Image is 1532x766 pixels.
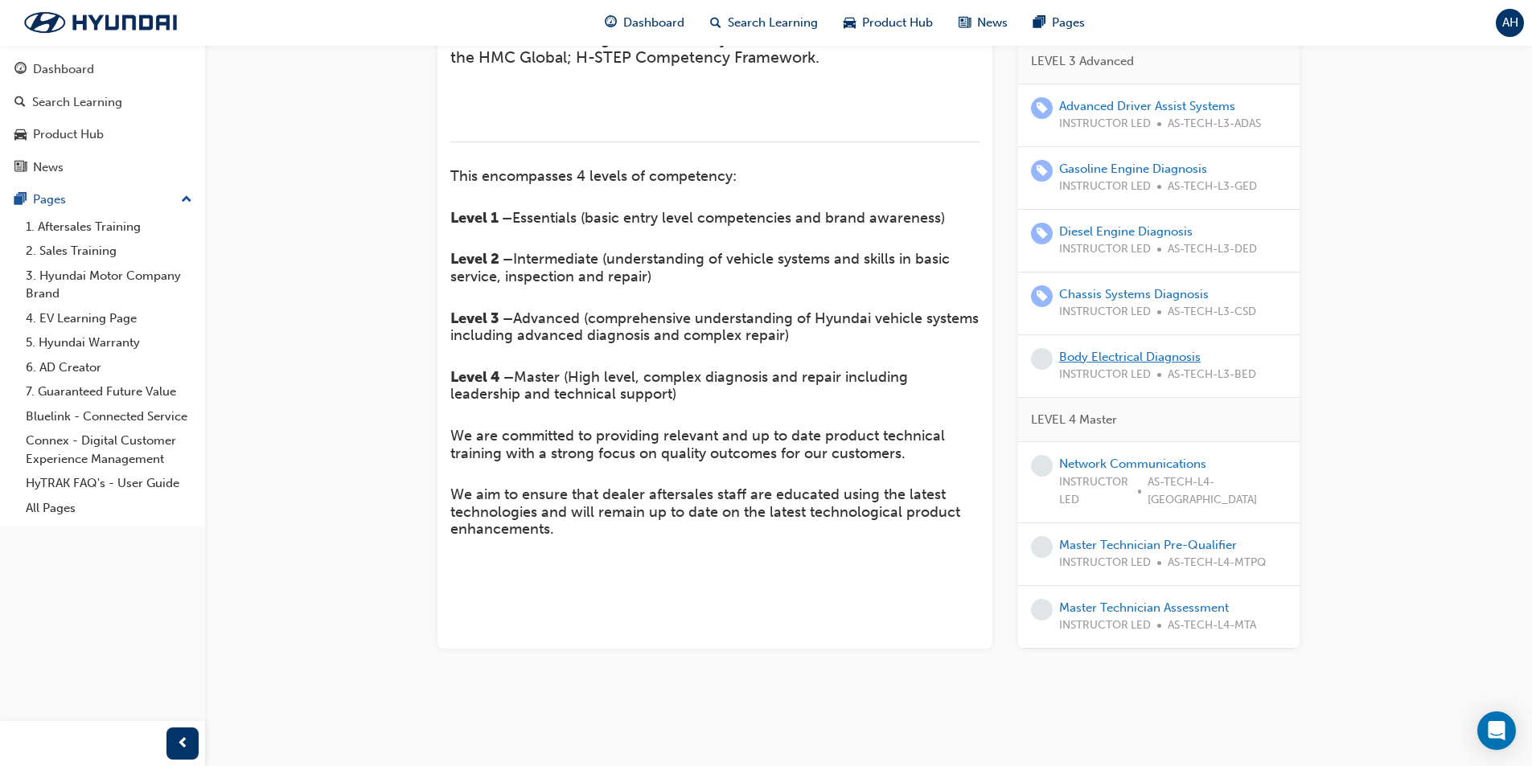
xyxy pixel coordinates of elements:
span: News [977,14,1008,32]
a: car-iconProduct Hub [831,6,946,39]
span: search-icon [710,13,721,33]
span: guage-icon [605,13,617,33]
span: learningRecordVerb_NONE-icon [1031,455,1053,477]
span: INSTRUCTOR LED [1059,616,1151,635]
span: LEVEL 3 Advanced [1031,52,1134,71]
a: HyTRAK FAQ's - User Guide [19,471,199,496]
a: pages-iconPages [1021,6,1098,39]
span: car-icon [844,13,856,33]
a: News [6,153,199,182]
span: AS-TECH-L4-[GEOGRAPHIC_DATA] [1148,473,1287,510]
span: Level 2 – [450,250,513,268]
span: Level 3 – [450,309,513,327]
div: Search Learning [32,93,122,112]
a: Network Communications [1059,457,1206,471]
span: Search Learning [728,14,818,32]
button: AH [1496,9,1524,37]
a: Master Technician Pre-Qualifier [1059,538,1237,552]
a: Body Electrical Diagnosis [1059,350,1201,364]
div: News [33,158,64,177]
span: pages-icon [14,193,27,207]
span: learningRecordVerb_ENROLL-icon [1031,97,1053,119]
div: Open Intercom Messenger [1477,711,1516,750]
span: Level 1 – [450,209,512,227]
a: 1. Aftersales Training [19,215,199,240]
a: Gasoline Engine Diagnosis [1059,162,1207,176]
span: INSTRUCTOR LED [1059,178,1151,196]
span: search-icon [14,96,26,110]
div: Product Hub [33,125,104,144]
span: learningRecordVerb_NONE-icon [1031,536,1053,558]
a: 2. Sales Training [19,239,199,264]
a: search-iconSearch Learning [697,6,831,39]
span: learningRecordVerb_ENROLL-icon [1031,285,1053,307]
span: AS-TECH-L3-BED [1168,366,1256,384]
button: Pages [6,185,199,215]
span: INSTRUCTOR LED [1059,303,1151,322]
span: We aim to ensure that dealer aftersales staff are educated using the latest technologies and will... [450,485,964,538]
span: INSTRUCTOR LED [1059,115,1151,133]
span: learningRecordVerb_NONE-icon [1031,599,1053,621]
span: learningRecordVerb_ENROLL-icon [1031,160,1053,182]
a: 5. Hyundai Warranty [19,330,199,355]
a: 6. AD Creator [19,355,199,380]
a: 7. Guaranteed Future Value [19,379,199,404]
span: Advanced (comprehensive understanding of Hyundai vehicle systems including advanced diagnosis and... [450,309,983,345]
a: Master Technician Assessment [1059,600,1229,615]
span: INSTRUCTOR LED [1059,554,1151,572]
span: AH [1502,14,1518,32]
span: Level 4 – [450,368,514,386]
a: 4. EV Learning Page [19,306,199,331]
span: learningRecordVerb_ENROLL-icon [1031,223,1053,244]
span: AS-TECH-L3-CSD [1168,303,1256,322]
span: Master (High level, complex diagnosis and repair including leadership and technical support) [450,368,912,403]
img: Trak [8,6,193,39]
a: All Pages [19,496,199,521]
span: Dashboard [623,14,684,32]
span: The technical training we offer our Hyundai Technicians is derived from the HMC Global; H-STEP Co... [450,30,977,67]
a: Chassis Systems Diagnosis [1059,287,1209,301]
span: AS-TECH-L4-MTA [1168,616,1256,635]
span: AS-TECH-L4-MTPQ [1168,554,1266,572]
a: Advanced Driver Assist Systems [1059,99,1235,113]
a: Connex - Digital Customer Experience Management [19,428,199,471]
span: car-icon [14,128,27,142]
a: Search Learning [6,88,199,117]
div: Dashboard [33,60,94,79]
a: news-iconNews [946,6,1021,39]
span: guage-icon [14,63,27,77]
a: Bluelink - Connected Service [19,404,199,429]
span: learningRecordVerb_NONE-icon [1031,348,1053,370]
span: LEVEL 4 Master [1031,411,1117,429]
span: INSTRUCTOR LED [1059,240,1151,259]
a: guage-iconDashboard [592,6,697,39]
span: up-icon [181,190,192,211]
span: INSTRUCTOR LED [1059,473,1132,510]
span: We are committed to providing relevant and up to date product technical training with a strong fo... [450,427,949,462]
span: AS-TECH-L3-ADAS [1168,115,1261,133]
span: This encompasses 4 levels of competency: [450,167,737,185]
span: Product Hub [862,14,933,32]
span: news-icon [959,13,971,33]
button: DashboardSearch LearningProduct HubNews [6,51,199,185]
div: Pages [33,190,66,209]
span: news-icon [14,161,27,175]
a: Product Hub [6,120,199,150]
a: Diesel Engine Diagnosis [1059,224,1193,239]
span: INSTRUCTOR LED [1059,366,1151,384]
a: 3. Hyundai Motor Company Brand [19,264,199,306]
span: Pages [1052,14,1085,32]
span: Essentials (basic entry level competencies and brand awareness) [512,209,945,227]
span: AS-TECH-L3-DED [1168,240,1257,259]
span: prev-icon [177,734,189,754]
span: Intermediate (understanding of vehicle systems and skills in basic service, inspection and repair) [450,250,954,285]
span: AS-TECH-L3-GED [1168,178,1257,196]
a: Dashboard [6,55,199,84]
span: pages-icon [1033,13,1045,33]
